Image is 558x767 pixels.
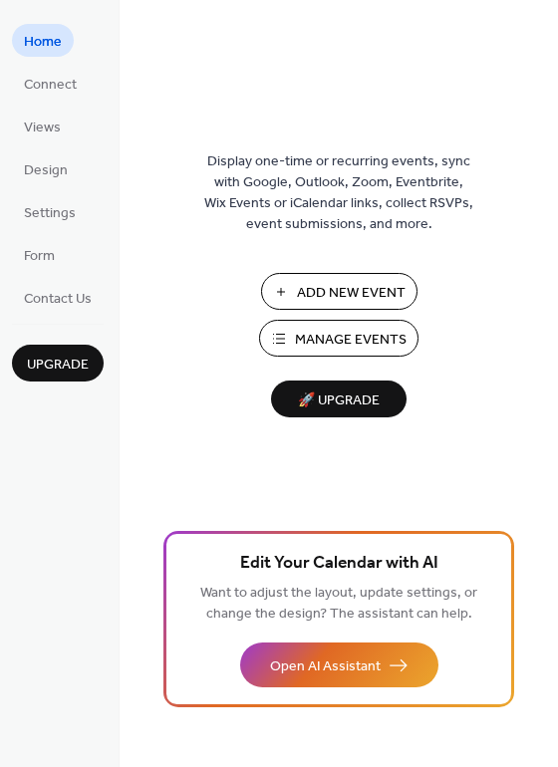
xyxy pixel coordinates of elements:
[12,281,104,314] a: Contact Us
[12,345,104,382] button: Upgrade
[12,24,74,57] a: Home
[12,110,73,142] a: Views
[295,330,407,351] span: Manage Events
[297,283,406,304] span: Add New Event
[261,273,418,310] button: Add New Event
[240,550,438,578] span: Edit Your Calendar with AI
[12,195,88,228] a: Settings
[259,320,418,357] button: Manage Events
[24,246,55,267] span: Form
[240,642,438,687] button: Open AI Assistant
[24,289,92,310] span: Contact Us
[12,152,80,185] a: Design
[12,67,89,100] a: Connect
[24,75,77,96] span: Connect
[283,387,395,414] span: 🚀 Upgrade
[271,381,407,417] button: 🚀 Upgrade
[24,118,61,138] span: Views
[24,203,76,224] span: Settings
[27,355,89,376] span: Upgrade
[204,151,473,235] span: Display one-time or recurring events, sync with Google, Outlook, Zoom, Eventbrite, Wix Events or ...
[270,656,381,677] span: Open AI Assistant
[200,580,477,628] span: Want to adjust the layout, update settings, or change the design? The assistant can help.
[12,238,67,271] a: Form
[24,32,62,53] span: Home
[24,160,68,181] span: Design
